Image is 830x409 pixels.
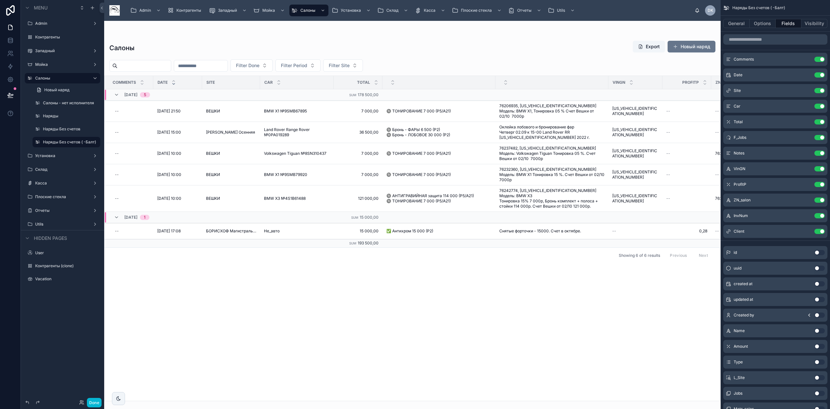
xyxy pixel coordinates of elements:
span: Site [734,88,741,93]
a: Плоские стекла [450,5,505,16]
label: Мойка [35,62,90,67]
a: Касса [413,5,449,16]
span: Date [158,80,168,85]
span: Total [357,80,370,85]
a: Мойка [251,5,288,16]
label: Западный [35,48,90,53]
span: Jobs [734,391,742,396]
span: Наряды Без счетов ( -Балт) [732,5,785,10]
label: Касса [35,181,90,186]
span: Client [734,229,744,234]
span: created at [734,281,753,286]
label: Салоны - нет исполнителя [43,100,99,106]
img: App logo [109,5,120,16]
span: VinGN [734,166,745,171]
label: User [35,250,99,256]
button: General [723,19,750,28]
span: Новый наряд [44,87,69,93]
a: Склад [375,5,411,16]
span: [DATE] [124,92,137,97]
span: [DATE] [124,215,137,220]
span: Name [734,328,745,333]
label: Наряды [43,113,99,119]
span: 15 000,00 [360,215,379,220]
a: Установка [330,5,374,16]
a: Салоны [289,5,328,16]
label: Контрагенты (clone) [35,263,99,269]
label: Склад [35,167,90,172]
a: Отчеты [506,5,545,16]
span: ProfitP [682,80,699,85]
span: Склад [386,8,398,13]
span: ProfitP [734,182,746,187]
label: Контрагенты [35,35,99,40]
span: ZN_salon [715,80,737,85]
span: Date [734,72,742,78]
button: Options [750,19,776,28]
span: Amount [734,344,748,349]
span: Created by [734,313,754,318]
span: Плоские стекла [461,8,492,13]
span: Салоны [300,8,315,13]
label: Admin [35,21,90,26]
span: Контрагенты [176,8,201,13]
span: Admin [139,8,151,13]
span: Установка [341,8,361,13]
button: Done [87,398,102,407]
span: Total [734,119,743,124]
span: ZN_salon [734,197,751,203]
div: 5 [144,92,146,97]
label: Салоны [35,76,87,81]
span: Comments [113,80,136,85]
span: Hidden pages [34,235,67,241]
div: scrollable content [125,3,695,18]
span: L_Site [734,375,745,380]
button: Fields [776,19,802,28]
span: Site [206,80,215,85]
span: Type [734,359,743,365]
span: Car [264,80,273,85]
span: Отчеты [517,8,532,13]
span: Showing 6 of 6 results [619,253,660,258]
button: Visibility [801,19,827,28]
label: Наряды Без счетов [43,126,99,132]
label: Utils [35,222,90,227]
a: Utils [546,5,578,16]
span: 178 500,00 [358,92,379,97]
span: InvNum [734,213,748,218]
span: uuid [734,266,741,271]
small: Sum [349,241,356,245]
label: Плоские стекла [35,194,90,199]
span: Notes [734,151,744,156]
a: Admin [128,5,164,16]
small: Sum [351,216,358,219]
label: Отчеты [35,208,90,213]
span: Мойка [262,8,275,13]
a: Контрагенты [165,5,206,16]
span: VinGN [613,80,625,85]
div: 1 [144,215,145,220]
span: id [734,250,737,255]
small: Sum [349,93,356,97]
label: Vacation [35,276,99,282]
span: DK [708,8,713,13]
span: Menu [34,5,48,11]
span: updated at [734,297,753,302]
a: Наряды Без счетов ( -Балт) [43,139,96,145]
label: Установка [35,153,90,158]
span: Западный [218,8,237,13]
a: Западный [207,5,250,16]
